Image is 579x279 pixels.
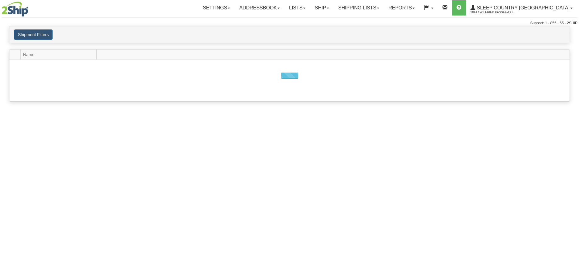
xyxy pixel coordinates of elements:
a: Addressbook [235,0,284,15]
div: Support: 1 - 855 - 55 - 2SHIP [2,21,577,26]
a: Lists [284,0,310,15]
button: Shipment Filters [14,29,53,40]
a: Sleep Country [GEOGRAPHIC_DATA] 2044 / Wilfried.Passee-Coutrin [466,0,577,15]
img: logo2044.jpg [2,2,28,17]
span: Sleep Country [GEOGRAPHIC_DATA] [475,5,570,10]
a: Shipping lists [334,0,384,15]
a: Ship [310,0,333,15]
span: 2044 / Wilfried.Passee-Coutrin [470,9,516,15]
a: Reports [384,0,419,15]
a: Settings [198,0,235,15]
